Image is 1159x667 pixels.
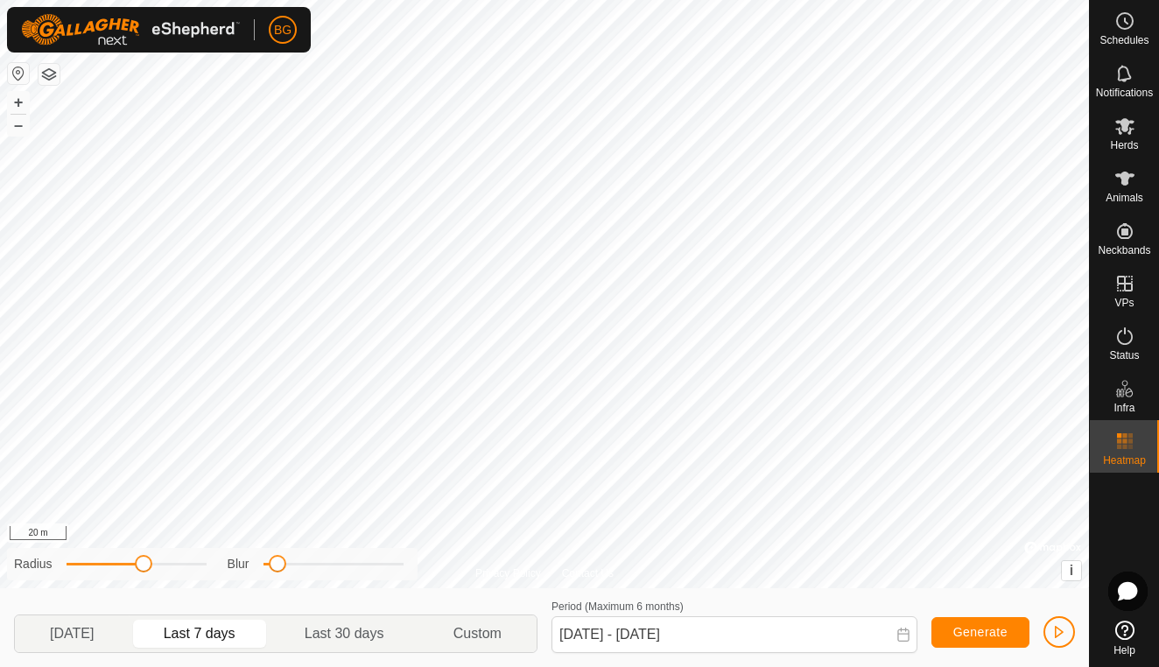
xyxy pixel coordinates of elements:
label: Blur [228,555,249,573]
span: Infra [1113,403,1134,413]
span: Herds [1110,140,1138,151]
span: Heatmap [1103,455,1146,466]
span: Animals [1106,193,1143,203]
button: Reset Map [8,63,29,84]
span: Generate [953,625,1008,639]
span: VPs [1114,298,1134,308]
span: i [1070,563,1073,578]
span: [DATE] [50,623,94,644]
a: Contact Us [562,565,614,581]
span: Last 7 days [164,623,235,644]
button: + [8,92,29,113]
label: Period (Maximum 6 months) [551,600,684,613]
a: Help [1090,614,1159,663]
button: i [1062,561,1081,580]
img: Gallagher Logo [21,14,240,46]
span: Neckbands [1098,245,1150,256]
button: – [8,115,29,136]
span: Help [1113,645,1135,656]
span: Status [1109,350,1139,361]
a: Privacy Policy [475,565,541,581]
span: Last 30 days [305,623,384,644]
button: Map Layers [39,64,60,85]
span: Custom [453,623,502,644]
button: Generate [931,617,1029,648]
label: Radius [14,555,53,573]
span: Notifications [1096,88,1153,98]
span: Schedules [1099,35,1148,46]
span: BG [274,21,292,39]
